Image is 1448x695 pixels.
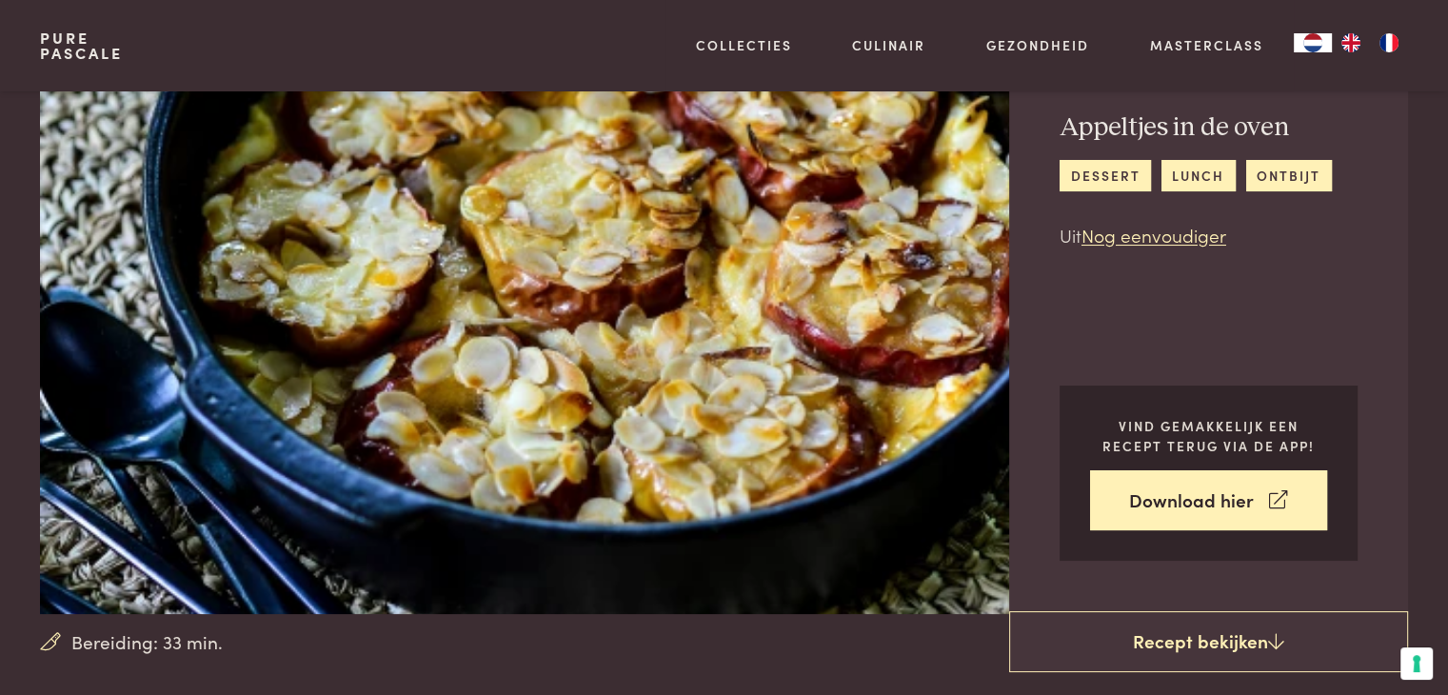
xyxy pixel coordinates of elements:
[1060,222,1332,249] p: Uit
[696,35,792,55] a: Collecties
[1060,111,1332,145] h2: Appeltjes in de oven
[1332,33,1370,52] a: EN
[1161,160,1236,191] a: lunch
[986,35,1089,55] a: Gezondheid
[852,35,925,55] a: Culinair
[1090,416,1327,455] p: Vind gemakkelijk een recept terug via de app!
[1370,33,1408,52] a: FR
[1009,611,1408,672] a: Recept bekijken
[1294,33,1332,52] a: NL
[40,30,123,61] a: PurePascale
[1294,33,1408,52] aside: Language selected: Nederlands
[1150,35,1263,55] a: Masterclass
[71,628,223,656] span: Bereiding: 33 min.
[1246,160,1332,191] a: ontbijt
[40,3,1058,614] img: Appeltjes in de oven
[1081,222,1226,248] a: Nog eenvoudiger
[1090,470,1327,530] a: Download hier
[1060,160,1151,191] a: dessert
[1400,647,1433,680] button: Uw voorkeuren voor toestemming voor trackingtechnologieën
[1294,33,1332,52] div: Language
[1332,33,1408,52] ul: Language list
